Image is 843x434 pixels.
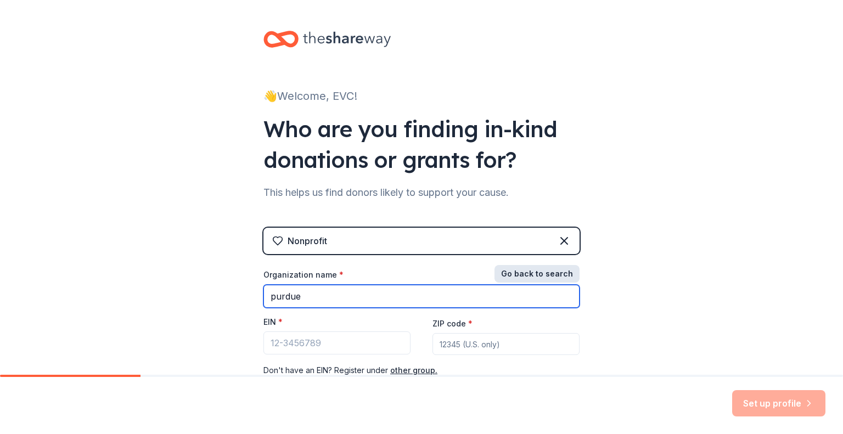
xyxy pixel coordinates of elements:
[494,265,580,283] button: Go back to search
[263,285,580,308] input: American Red Cross
[432,333,580,355] input: 12345 (U.S. only)
[263,331,411,354] input: 12-3456789
[263,269,344,280] label: Organization name
[263,87,580,105] div: 👋 Welcome, EVC!
[263,184,580,201] div: This helps us find donors likely to support your cause.
[288,234,327,247] div: Nonprofit
[432,318,473,329] label: ZIP code
[263,317,283,328] label: EIN
[390,364,437,377] button: other group.
[263,114,580,175] div: Who are you finding in-kind donations or grants for?
[263,364,580,377] div: Don ' t have an EIN? Register under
